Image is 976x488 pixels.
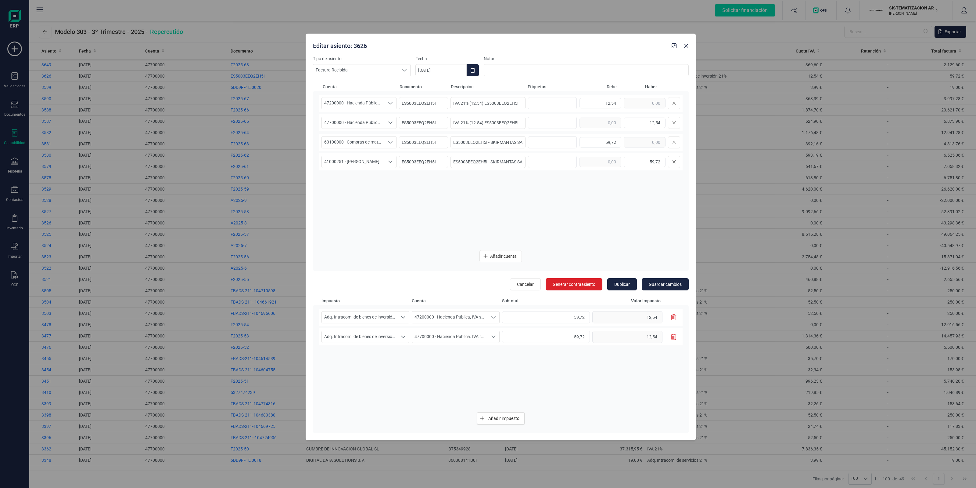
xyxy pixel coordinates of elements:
[322,117,385,129] span: 47700000 - Hacienda Pública. IVA repercutido
[546,278,602,290] button: Generar contraasiento
[579,98,621,108] input: 0,00
[592,298,667,304] span: Valor impuesto
[553,281,595,287] span: Generar contraasiento
[412,298,500,304] span: Cuenta
[624,118,666,128] input: 0,00
[681,41,691,51] button: Close
[592,331,662,343] input: 0,00
[412,331,488,343] span: 47700000 - Hacienda Pública. IVA repercutido
[322,137,385,148] span: 60100000 - Compras de materias primas
[488,415,519,421] span: Añadir impuesto
[649,281,682,287] span: Guardar cambios
[488,311,499,323] div: Seleccione una cuenta
[642,278,689,290] button: Guardar cambios
[619,84,657,90] span: Haber
[502,298,590,304] span: Subtotal
[614,281,630,287] span: Duplicar
[397,311,409,323] div: Seleccione un porcentaje
[322,331,397,343] span: Adq. Intracom. de bienes de inversión 21%
[510,278,541,290] button: Cancelar
[579,84,617,90] span: Debe
[415,56,479,62] label: Fecha
[313,56,411,62] label: Tipo de asiento
[451,84,525,90] span: Descripción
[624,98,666,108] input: 0,00
[579,157,621,167] input: 0,00
[624,157,666,167] input: 0,00
[477,412,525,424] button: Añadir impuesto
[579,118,621,128] input: 0,00
[502,331,590,343] input: 0,00
[313,64,399,76] span: Factura Recibida
[323,84,397,90] span: Cuenta
[385,97,396,109] div: Seleccione una cuenta
[322,97,385,109] span: 47200000 - Hacienda Pública, IVA soportado
[607,278,637,290] button: Duplicar
[385,137,396,148] div: Seleccione una cuenta
[310,39,669,50] div: Editar asiento: 3626
[624,137,666,147] input: 0,00
[385,156,396,168] div: Seleccione una cuenta
[321,298,409,304] span: Impuesto
[397,331,409,343] div: Seleccione un porcentaje
[579,137,621,147] input: 0,00
[484,56,689,62] label: Notas
[517,281,534,287] span: Cancelar
[385,117,396,129] div: Seleccione una cuenta
[479,250,522,262] button: Añadir cuenta
[322,156,385,168] span: 41000251 - [PERSON_NAME]
[488,331,499,343] div: Seleccione una cuenta
[412,311,488,323] span: 47200000 - Hacienda Pública, IVA soportado
[322,311,397,323] span: Adq. Intracom. de bienes de inversión 21%
[400,84,448,90] span: Documento
[592,311,662,323] input: 0,00
[502,311,590,323] input: 0,00
[467,64,479,76] button: Choose Date
[490,253,517,259] span: Añadir cuenta
[528,84,576,90] span: Etiquetas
